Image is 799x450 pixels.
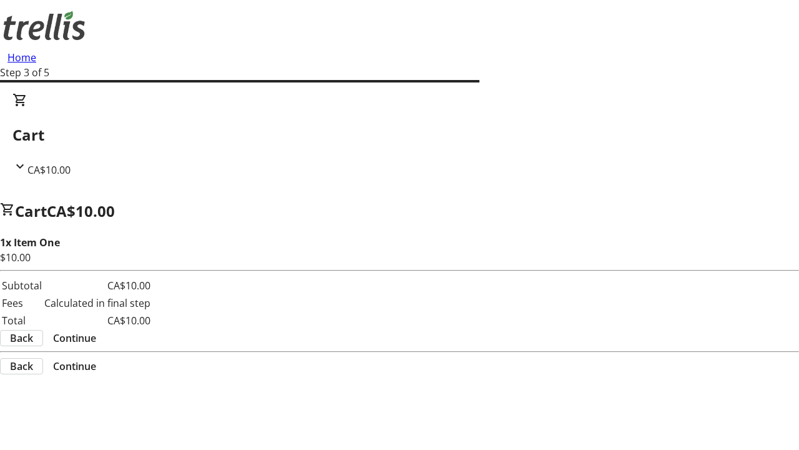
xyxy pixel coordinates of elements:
span: Back [10,331,33,346]
td: Subtotal [1,277,42,294]
span: Continue [53,359,96,374]
button: Continue [43,359,106,374]
td: Fees [1,295,42,311]
td: Total [1,312,42,329]
td: Calculated in final step [44,295,151,311]
span: Back [10,359,33,374]
span: CA$10.00 [47,201,115,221]
button: Continue [43,331,106,346]
span: Cart [15,201,47,221]
h2: Cart [12,124,787,146]
td: CA$10.00 [44,277,151,294]
span: CA$10.00 [27,163,71,177]
div: CartCA$10.00 [12,92,787,177]
td: CA$10.00 [44,312,151,329]
span: Continue [53,331,96,346]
